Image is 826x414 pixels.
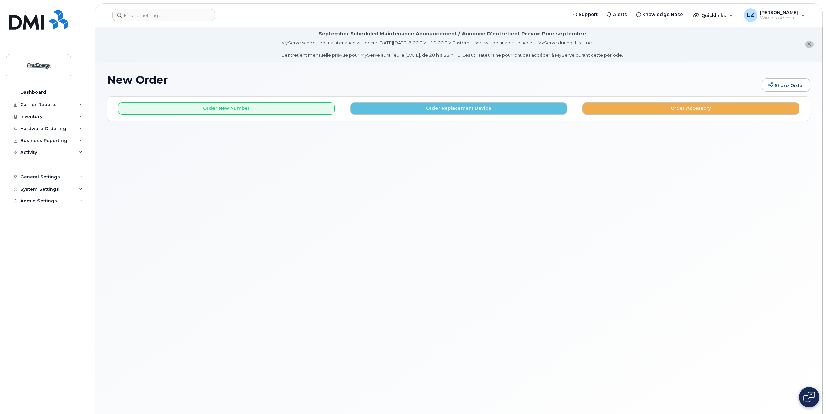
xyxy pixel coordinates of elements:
[107,74,759,86] h1: New Order
[762,78,810,92] a: Share Order
[803,392,815,403] img: Open chat
[582,102,799,115] button: Order Accessory
[805,41,814,48] button: close notification
[350,102,567,115] button: Order Replacement Device
[319,30,586,37] div: September Scheduled Maintenance Announcement / Annonce D'entretient Prévue Pour septembre
[281,39,623,58] div: MyServe scheduled maintenance will occur [DATE][DATE] 8:00 PM - 10:00 PM Eastern. Users will be u...
[118,102,335,115] button: Order New Number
